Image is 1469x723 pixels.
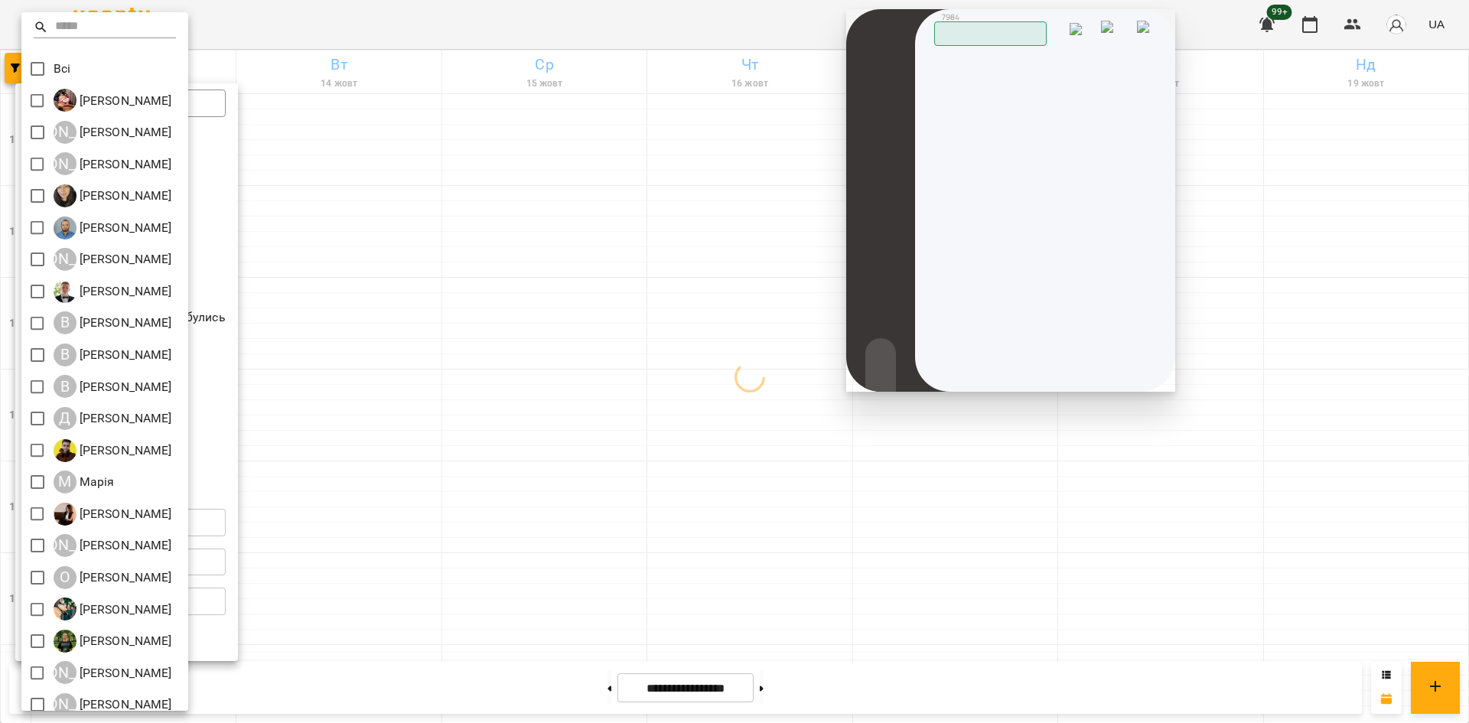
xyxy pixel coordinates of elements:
[77,568,172,587] p: [PERSON_NAME]
[77,155,172,174] p: [PERSON_NAME]
[54,344,172,366] div: Володимир Ярошинський
[54,311,77,334] div: В
[54,661,172,684] a: [PERSON_NAME] [PERSON_NAME]
[54,248,172,271] a: [PERSON_NAME] [PERSON_NAME]
[54,60,70,78] p: Всі
[54,121,77,144] div: [PERSON_NAME]
[54,630,77,653] img: Р
[54,89,172,112] a: І [PERSON_NAME]
[77,92,172,110] p: [PERSON_NAME]
[77,314,172,332] p: [PERSON_NAME]
[54,471,115,493] div: Марія
[54,439,172,462] div: Денис Пущало
[54,217,77,239] img: А
[54,503,172,526] a: Н [PERSON_NAME]
[54,693,172,716] a: [PERSON_NAME] [PERSON_NAME]
[54,280,172,303] a: В [PERSON_NAME]
[54,471,77,493] div: М
[54,439,77,462] img: Д
[54,311,172,334] div: Владислав Границький
[54,566,77,589] div: О
[77,473,115,491] p: Марія
[54,121,172,144] div: Альберт Волков
[77,378,172,396] p: [PERSON_NAME]
[54,375,172,398] div: Віталій Кадуха
[54,184,172,207] div: Анастасія Герус
[54,534,77,557] div: [PERSON_NAME]
[54,375,172,398] a: В [PERSON_NAME]
[77,601,172,619] p: [PERSON_NAME]
[54,375,77,398] div: В
[77,219,172,237] p: [PERSON_NAME]
[54,630,172,653] a: Р [PERSON_NAME]
[54,439,172,462] a: Д [PERSON_NAME]
[54,89,77,112] img: І
[54,344,77,366] div: В
[54,217,172,239] div: Антон Костюк
[54,184,172,207] a: А [PERSON_NAME]
[54,152,172,175] div: Аліна Москаленко
[77,441,172,460] p: [PERSON_NAME]
[77,664,172,682] p: [PERSON_NAME]
[77,632,172,650] p: [PERSON_NAME]
[77,695,172,714] p: [PERSON_NAME]
[54,248,77,271] div: [PERSON_NAME]
[77,346,172,364] p: [PERSON_NAME]
[77,505,172,523] p: [PERSON_NAME]
[54,503,77,526] img: Н
[77,250,172,269] p: [PERSON_NAME]
[54,152,172,175] a: [PERSON_NAME] [PERSON_NAME]
[77,187,172,205] p: [PERSON_NAME]
[54,344,172,366] a: В [PERSON_NAME]
[54,471,115,493] a: М Марія
[54,311,172,334] a: В [PERSON_NAME]
[54,598,77,620] img: О
[54,566,172,589] a: О [PERSON_NAME]
[54,407,172,430] a: Д [PERSON_NAME]
[54,566,172,589] div: Оксана Кочанова
[54,184,77,207] img: А
[54,503,172,526] div: Надія Шрай
[54,407,77,430] div: Д
[54,121,172,144] a: [PERSON_NAME] [PERSON_NAME]
[54,598,172,620] div: Ольга Мизюк
[77,282,172,301] p: [PERSON_NAME]
[54,89,172,112] div: Ілля Петруша
[54,280,172,303] div: Вадим Моргун
[77,536,172,555] p: [PERSON_NAME]
[54,248,172,271] div: Артем Кот
[54,407,172,430] div: Денис Замрій
[54,152,77,175] div: [PERSON_NAME]
[77,123,172,142] p: [PERSON_NAME]
[54,534,172,557] a: [PERSON_NAME] [PERSON_NAME]
[77,409,172,428] p: [PERSON_NAME]
[54,661,77,684] div: [PERSON_NAME]
[54,217,172,239] a: А [PERSON_NAME]
[54,598,172,620] a: О [PERSON_NAME]
[54,630,172,653] div: Роман Ованенко
[54,661,172,684] div: Юрій Шпак
[54,693,77,716] div: [PERSON_NAME]
[54,280,77,303] img: В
